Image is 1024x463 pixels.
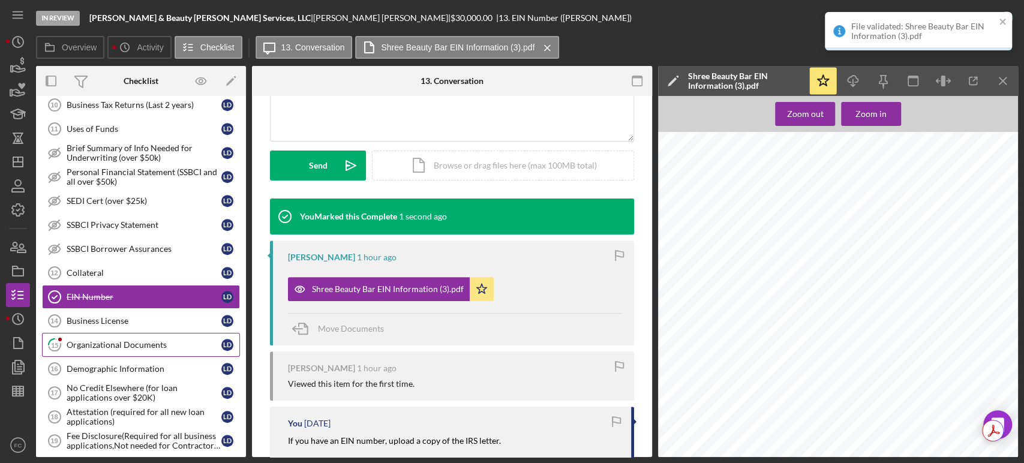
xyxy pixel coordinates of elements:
[221,243,233,255] div: L D
[899,425,1010,431] span: Entity Classification Election
[700,449,741,455] span: Corporation
[6,433,30,457] button: FC
[107,36,171,59] button: Activity
[42,381,240,405] a: 17No Credit Elsewhere (for loan applications over $20K)LD
[221,363,233,375] div: L D
[885,227,967,233] span: Number of this notice:
[955,6,991,30] div: Complete
[707,173,770,179] span: [GEOGRAPHIC_DATA]
[221,99,233,111] div: L D
[221,339,233,351] div: L D
[50,125,58,133] tspan: 11
[67,316,221,326] div: Business License
[221,147,233,159] div: L D
[747,173,755,179] span: OH
[221,315,233,327] div: L D
[737,449,741,455] span: .
[717,425,913,431] span: A limited liability company (LLC) may file Form 8832,
[221,123,233,135] div: L D
[700,455,911,461] span: corporation election and does not need to file Form 8832.
[775,102,835,126] button: Zoom out
[885,215,904,221] span: Form:
[200,43,235,52] label: Checklist
[787,102,824,126] div: Zoom out
[983,410,1012,439] div: Open Intercom Messenger
[312,284,464,294] div: Shree Beauty Bar EIN Information (3).pdf
[723,233,853,239] span: [PERSON_NAME] & BEAUTY BAR SERVICES
[270,151,366,181] button: Send
[221,411,233,423] div: L D
[42,141,240,165] a: Brief Summary of Info Needed for Underwriting (over $50k)LD
[50,317,58,324] tspan: 14
[885,185,960,191] span: Date of this notice:
[42,429,240,453] a: 19Fee Disclosure(Required for all business applications,Not needed for Contractor loans)LD
[950,323,1005,329] span: We assigned you
[42,285,240,309] a: EIN NumberLD
[67,383,221,402] div: No Credit Elsewhere (for loan applications over $20K)
[304,419,331,428] time: 2025-08-25 16:11
[124,76,158,86] div: Checklist
[737,365,749,371] span: not
[717,323,965,329] span: Thank you for applying for an Employer Identification Number (EIN).
[42,333,240,357] a: 15Organizational DocumentsLD
[757,329,1008,335] span: This EIN will identify you, your business accounts, tax returns, and
[14,442,22,449] text: FC
[707,167,795,173] span: INTERNAL REVENUE SERVICE
[723,251,812,257] span: % [PERSON_NAME] SOLE MBR
[700,407,1022,413] span: not correct as shown above, please make the correction using the attached tear-off stub
[288,435,501,446] mark: If you have an EIN number, upload a copy of the IRS letter.
[288,419,302,428] div: You
[750,311,932,317] span: WE ASSIGNED YOU AN EMPLOYER IDENTIFICATION NUMBER
[288,363,355,373] div: [PERSON_NAME]
[42,261,240,285] a: 12CollateralLD
[42,309,240,333] a: 14Business LicenseLD
[42,213,240,237] a: SSBCI Privacy StatementLD
[50,269,58,276] tspan: 12
[421,76,484,86] div: 13. Conversation
[451,13,496,23] div: $30,000.00
[67,244,221,254] div: SSBCI Borrower Assurances
[50,101,58,109] tspan: 10
[309,151,328,181] div: Send
[700,371,797,377] span: on the top of this notice.
[841,102,901,126] button: Zoom in
[300,212,397,221] div: You Marked this Complete
[700,335,1007,341] span: documents, even if you have no employees. Please keep this notice in your permanent
[885,197,1000,203] span: Employer Identification Number:
[50,413,58,420] tspan: 18
[885,245,1011,251] span: For assistance you may call us at:
[688,71,802,91] div: Shree Beauty Bar EIN Information (3).pdf
[67,340,221,350] div: Organizational Documents
[700,401,941,407] span: your account, or even cause you to be assigned more than one EIN.
[288,277,494,301] button: Shree Beauty Bar EIN Information (3).pdf
[221,291,233,303] div: L D
[42,357,240,381] a: 16Demographic InformationLD
[67,196,221,206] div: SEDI Cert (over $25k)
[221,219,233,231] div: L D
[42,237,240,261] a: SSBCI Borrower AssurancesLD
[496,13,632,23] div: | 13. EIN Number ([PERSON_NAME])
[723,257,783,263] span: [STREET_ADDRESS]
[221,387,233,399] div: L D
[885,269,974,275] span: IF YOU WRITE, ATTACH THE
[221,435,233,447] div: L D
[288,314,396,344] button: Move Documents
[999,17,1007,28] button: close
[700,341,730,347] span: records.
[747,449,1020,455] span: The LLC will be treated as a corporation as of the effective date of the S
[42,405,240,429] a: 18Attestation (required for all new loan applications)LD
[855,102,887,126] div: Zoom in
[36,36,104,59] button: Overview
[50,365,58,372] tspan: 16
[764,173,801,179] span: 45999-0023
[357,252,397,262] time: 2025-09-02 14:39
[50,437,58,444] tspan: 19
[42,93,240,117] a: 10Business Tax Returns (Last 2 years)LD
[926,401,1004,407] span: If the information is
[67,431,221,450] div: Fee Disclosure(Required for all business applications,Not needed for Contractor loans)
[67,167,221,187] div: Personal Financial Statement (SSBCI and all over $50k)
[36,11,80,26] div: In Review
[62,43,97,52] label: Overview
[256,36,353,59] button: 13. Conversation
[313,13,451,23] div: [PERSON_NAME] [PERSON_NAME] |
